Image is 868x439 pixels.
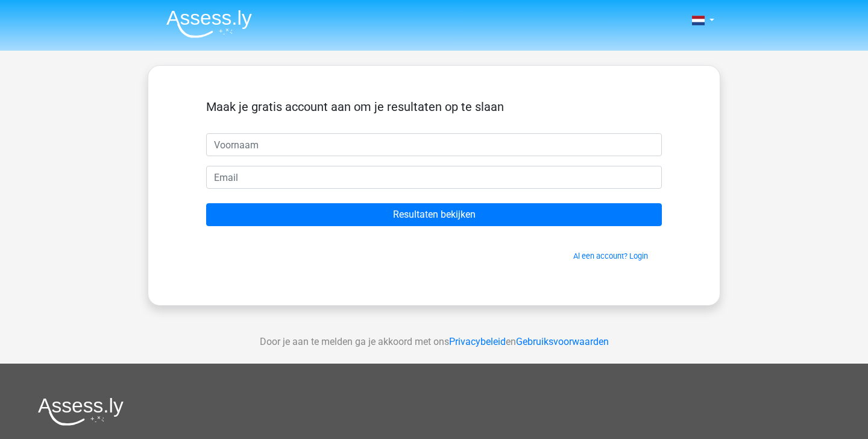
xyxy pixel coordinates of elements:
[38,397,124,426] img: Assessly logo
[206,133,662,156] input: Voornaam
[206,166,662,189] input: Email
[206,99,662,114] h5: Maak je gratis account aan om je resultaten op te slaan
[449,336,506,347] a: Privacybeleid
[573,251,648,261] a: Al een account? Login
[206,203,662,226] input: Resultaten bekijken
[166,10,252,38] img: Assessly
[516,336,609,347] a: Gebruiksvoorwaarden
